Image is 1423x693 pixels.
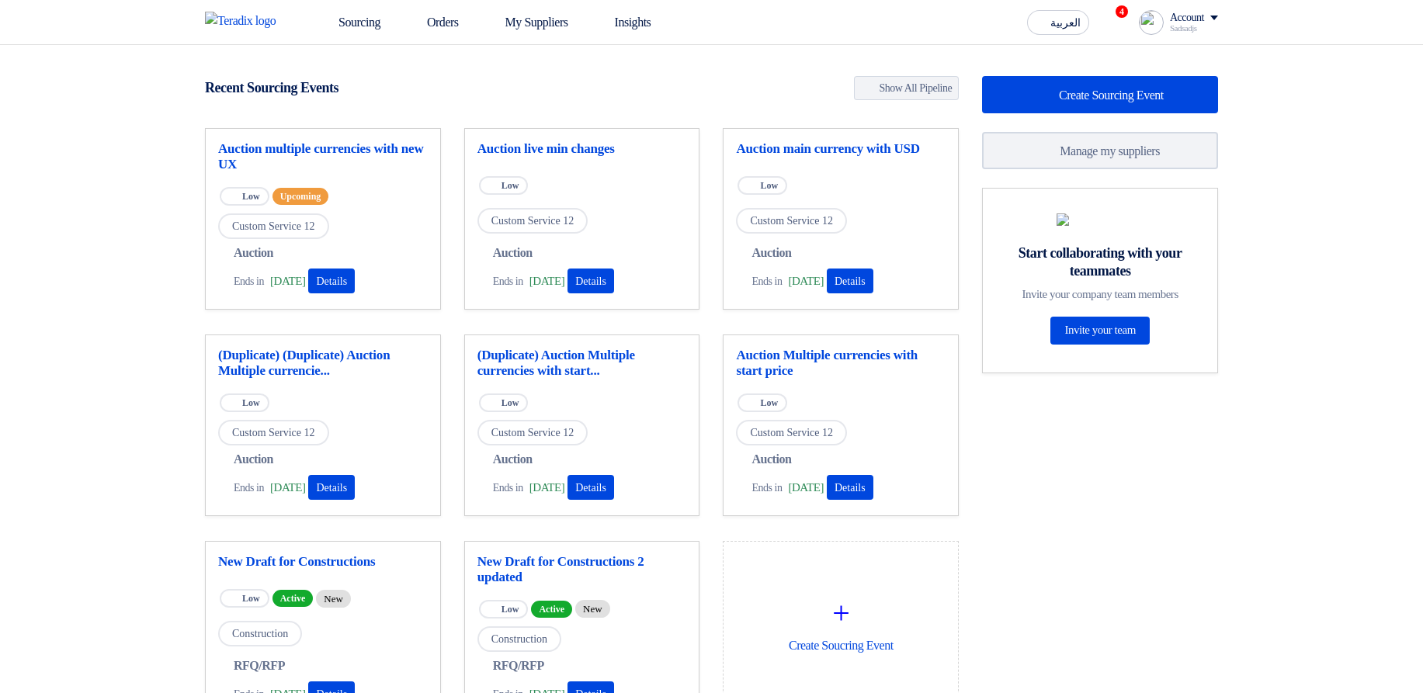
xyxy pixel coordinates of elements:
[751,480,782,496] span: Ends in
[234,480,264,496] span: Ends in
[393,5,471,40] a: Orders
[567,475,614,500] button: Details
[1170,12,1204,25] div: Account
[477,348,687,379] a: (Duplicate) Auction Multiple currencies with start...
[529,479,564,497] span: [DATE]
[789,479,824,497] span: [DATE]
[308,475,355,500] button: Details
[502,397,519,408] span: Low
[751,450,791,469] span: Auction
[270,272,305,290] span: [DATE]
[477,208,588,234] span: Custom Service 12
[218,621,302,646] span: Construction
[502,604,519,615] span: Low
[270,479,305,497] span: [DATE]
[854,76,960,100] a: Show All Pipeline
[736,420,847,445] span: Custom Service 12
[1050,317,1149,345] a: Invite your team
[304,5,393,40] a: Sourcing
[1170,24,1218,33] div: Sadsadjs
[760,397,778,408] span: Low
[982,132,1218,169] a: Manage my suppliers
[529,272,564,290] span: [DATE]
[477,626,561,652] span: Construction
[218,213,329,239] span: Custom Service 12
[531,601,572,618] span: Active
[234,244,273,262] span: Auction
[1139,10,1164,35] img: profile_test.png
[308,269,355,293] button: Details
[205,79,338,96] h4: Recent Sourcing Events
[218,420,329,445] span: Custom Service 12
[477,420,588,445] span: Custom Service 12
[1116,5,1128,18] span: 4
[272,188,329,205] span: Upcoming
[218,348,428,379] a: (Duplicate) (Duplicate) Auction Multiple currencie...
[575,600,610,618] div: New
[205,12,286,30] img: Teradix logo
[827,269,873,293] button: Details
[581,5,664,40] a: Insights
[736,348,946,379] a: Auction Multiple currencies with start price
[493,450,533,469] span: Auction
[736,208,847,234] span: Custom Service 12
[567,269,614,293] button: Details
[234,273,264,289] span: Ends in
[493,480,523,496] span: Ends in
[1027,10,1089,35] button: العربية
[751,244,791,262] span: Auction
[272,590,314,607] span: Active
[242,397,260,408] span: Low
[736,554,946,691] div: Create Soucring Event
[827,475,873,500] button: Details
[477,554,687,585] a: New Draft for Constructions 2 updated
[477,141,687,157] a: Auction live min changes
[471,5,581,40] a: My Suppliers
[1001,287,1199,301] div: Invite your company team members
[1059,88,1164,102] span: Create Sourcing Event
[218,554,428,570] a: New Draft for Constructions
[242,191,260,202] span: Low
[234,657,285,675] span: RFQ/RFP
[316,590,351,608] div: New
[736,590,946,636] div: +
[751,273,782,289] span: Ends in
[218,141,428,172] a: Auction multiple currencies with new UX
[736,141,946,157] a: Auction main currency with USD
[493,244,533,262] span: Auction
[1001,244,1199,279] div: Start collaborating with your teammates
[1057,213,1144,226] img: invite_your_team.svg
[502,180,519,191] span: Low
[493,273,523,289] span: Ends in
[760,180,778,191] span: Low
[789,272,824,290] span: [DATE]
[234,450,273,469] span: Auction
[1050,18,1081,29] span: العربية
[242,593,260,604] span: Low
[493,657,544,675] span: RFQ/RFP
